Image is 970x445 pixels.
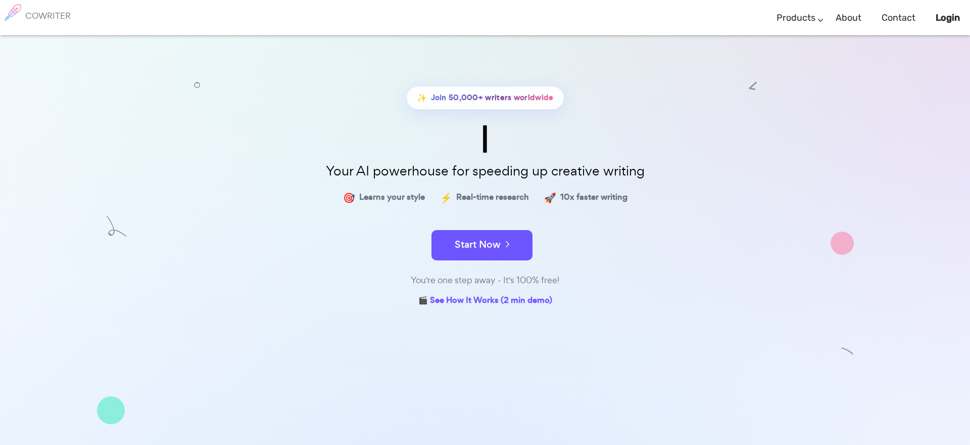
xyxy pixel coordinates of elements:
img: shape [194,82,200,88]
b: Login [936,12,960,23]
span: ⚡ [440,190,452,205]
img: shape [841,345,854,358]
p: Your AI powerhouse for speeding up creative writing [232,160,738,182]
span: Join 50,000+ writers worldwide [431,91,554,105]
a: About [836,3,861,33]
span: Learns your style [359,190,425,205]
img: shape [97,396,125,424]
img: shape [749,82,757,90]
div: You're one step away - It's 100% free! [232,273,738,288]
button: Start Now [431,230,532,260]
span: ✨ [417,91,427,105]
span: 10x faster writing [560,190,627,205]
img: shape [107,216,126,237]
span: 🚀 [544,190,556,205]
span: 🎯 [343,190,355,205]
a: 🎬 See How It Works (2 min demo) [418,293,552,309]
a: Contact [882,3,915,33]
a: Login [936,3,960,33]
a: Products [777,3,815,33]
h6: COWRITER [25,11,71,20]
span: Real-time research [456,190,529,205]
img: shape [831,232,854,255]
